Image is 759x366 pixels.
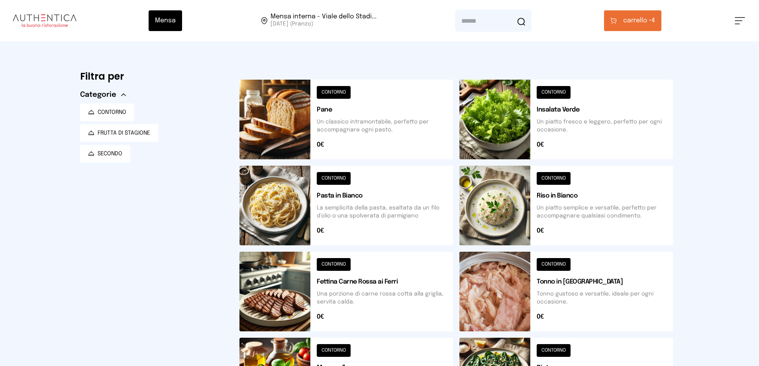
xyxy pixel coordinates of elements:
[80,145,130,162] button: SECONDO
[13,14,76,27] img: logo.8f33a47.png
[623,16,651,25] span: carrello •
[623,16,655,25] span: 4
[271,20,377,28] span: [DATE] (Pranzo)
[149,10,182,31] button: Mensa
[98,108,126,116] span: CONTORNO
[98,150,122,158] span: SECONDO
[80,124,158,142] button: FRUTTA DI STAGIONE
[271,14,377,28] span: Viale dello Stadio, 77, 05100 Terni TR, Italia
[80,104,134,121] button: CONTORNO
[98,129,150,137] span: FRUTTA DI STAGIONE
[80,89,126,100] button: Categorie
[604,10,661,31] button: carrello •4
[80,89,116,100] span: Categorie
[80,70,227,83] h6: Filtra per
